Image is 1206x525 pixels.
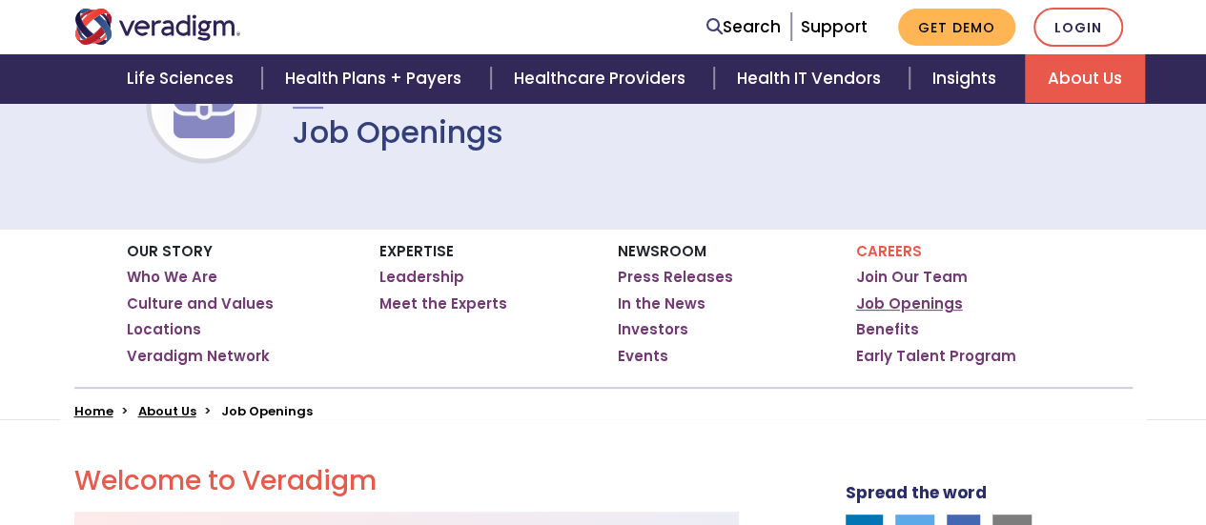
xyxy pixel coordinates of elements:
[618,320,688,339] a: Investors
[379,268,464,287] a: Leadership
[262,54,490,103] a: Health Plans + Payers
[706,14,781,40] a: Search
[74,402,113,420] a: Home
[910,54,1025,103] a: Insights
[293,114,503,151] h1: Job Openings
[801,15,868,38] a: Support
[127,320,201,339] a: Locations
[856,268,968,287] a: Join Our Team
[1025,54,1145,103] a: About Us
[856,347,1016,366] a: Early Talent Program
[846,481,987,504] strong: Spread the word
[74,465,739,497] h2: Welcome to Veradigm
[127,347,270,366] a: Veradigm Network
[856,320,919,339] a: Benefits
[491,54,714,103] a: Healthcare Providers
[856,294,963,313] a: Job Openings
[898,9,1015,46] a: Get Demo
[127,268,217,287] a: Who We Are
[379,294,507,313] a: Meet the Experts
[618,268,733,287] a: Press Releases
[74,9,241,45] img: Veradigm logo
[104,54,262,103] a: Life Sciences
[618,347,668,366] a: Events
[1033,8,1123,47] a: Login
[618,294,705,313] a: In the News
[127,294,274,313] a: Culture and Values
[138,402,196,420] a: About Us
[714,54,910,103] a: Health IT Vendors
